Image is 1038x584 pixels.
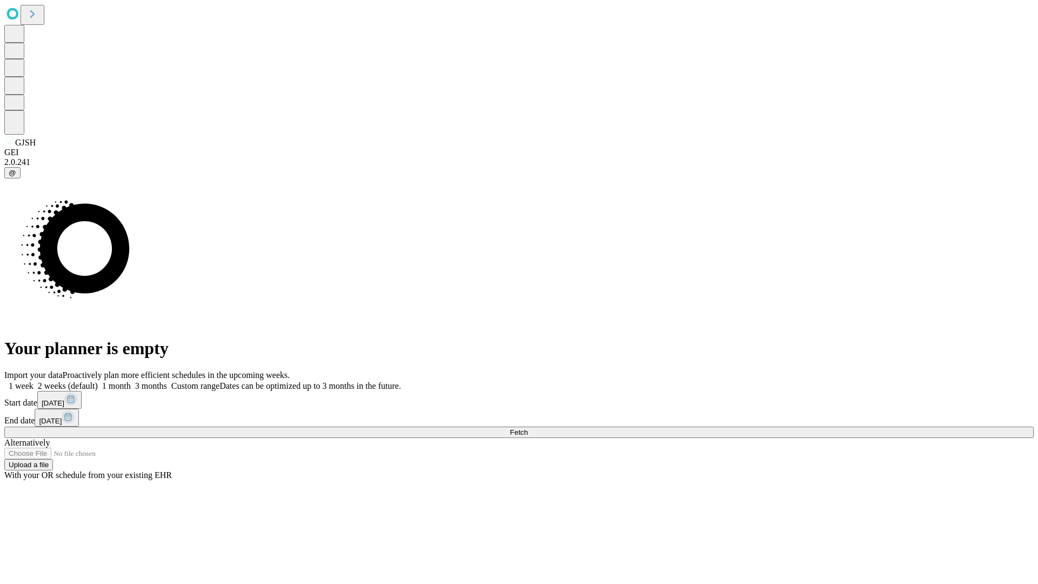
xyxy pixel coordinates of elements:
div: Start date [4,391,1034,409]
button: [DATE] [35,409,79,427]
button: [DATE] [37,391,82,409]
div: 2.0.241 [4,157,1034,167]
span: Fetch [510,428,528,436]
h1: Your planner is empty [4,339,1034,359]
span: With your OR schedule from your existing EHR [4,470,172,480]
span: @ [9,169,16,177]
span: 1 month [102,381,131,390]
span: 1 week [9,381,34,390]
span: Custom range [171,381,219,390]
span: Dates can be optimized up to 3 months in the future. [219,381,401,390]
span: [DATE] [39,417,62,425]
div: End date [4,409,1034,427]
button: Upload a file [4,459,53,470]
button: Fetch [4,427,1034,438]
span: GJSH [15,138,36,147]
span: Alternatively [4,438,50,447]
div: GEI [4,148,1034,157]
span: 3 months [135,381,167,390]
span: Proactively plan more efficient schedules in the upcoming weeks. [63,370,290,380]
span: 2 weeks (default) [38,381,98,390]
span: [DATE] [42,399,64,407]
button: @ [4,167,21,178]
span: Import your data [4,370,63,380]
